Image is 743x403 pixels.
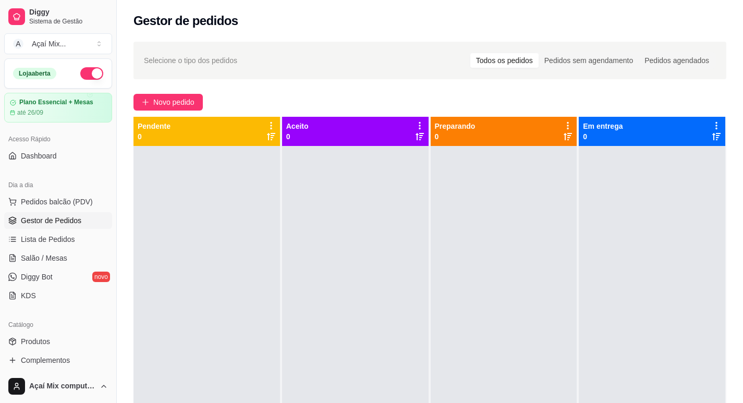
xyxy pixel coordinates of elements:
[286,121,309,131] p: Aceito
[4,231,112,248] a: Lista de Pedidos
[4,177,112,193] div: Dia a dia
[435,121,476,131] p: Preparando
[4,250,112,266] a: Salão / Mesas
[470,53,539,68] div: Todos os pedidos
[4,4,112,29] a: DiggySistema de Gestão
[142,99,149,106] span: plus
[29,17,108,26] span: Sistema de Gestão
[4,316,112,333] div: Catálogo
[13,39,23,49] span: A
[21,234,75,245] span: Lista de Pedidos
[435,131,476,142] p: 0
[21,336,50,347] span: Produtos
[4,212,112,229] a: Gestor de Pedidos
[4,33,112,54] button: Select a team
[4,131,112,148] div: Acesso Rápido
[21,290,36,301] span: KDS
[17,108,43,117] article: até 26/09
[286,131,309,142] p: 0
[144,55,237,66] span: Selecione o tipo dos pedidos
[80,67,103,80] button: Alterar Status
[4,352,112,369] a: Complementos
[21,272,53,282] span: Diggy Bot
[4,193,112,210] button: Pedidos balcão (PDV)
[32,39,66,49] div: Açaí Mix ...
[21,355,70,365] span: Complementos
[4,287,112,304] a: KDS
[21,151,57,161] span: Dashboard
[583,121,623,131] p: Em entrega
[133,94,203,111] button: Novo pedido
[29,382,95,391] span: Açaí Mix computador
[583,131,623,142] p: 0
[4,148,112,164] a: Dashboard
[4,333,112,350] a: Produtos
[4,93,112,123] a: Plano Essencial + Mesasaté 26/09
[29,8,108,17] span: Diggy
[21,253,67,263] span: Salão / Mesas
[138,121,170,131] p: Pendente
[639,53,715,68] div: Pedidos agendados
[133,13,238,29] h2: Gestor de pedidos
[19,99,93,106] article: Plano Essencial + Mesas
[21,215,81,226] span: Gestor de Pedidos
[4,268,112,285] a: Diggy Botnovo
[21,197,93,207] span: Pedidos balcão (PDV)
[13,68,56,79] div: Loja aberta
[539,53,639,68] div: Pedidos sem agendamento
[153,96,194,108] span: Novo pedido
[138,131,170,142] p: 0
[4,374,112,399] button: Açaí Mix computador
